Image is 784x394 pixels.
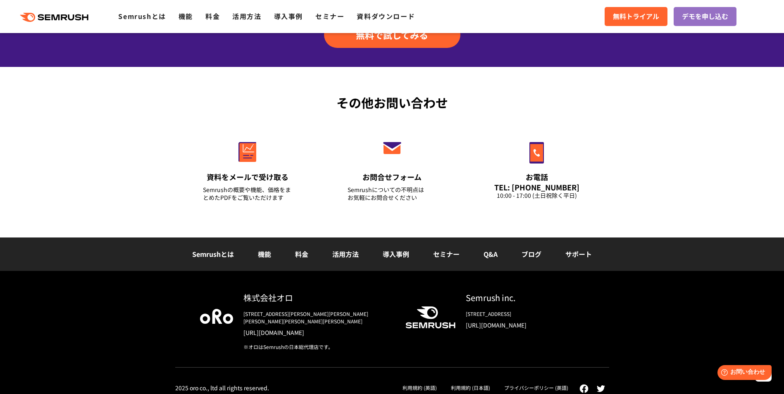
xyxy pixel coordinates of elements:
[492,183,581,192] div: TEL: [PHONE_NUMBER]
[200,309,233,324] img: oro company
[243,343,392,351] div: ※オロはSemrushの日本総代理店です。
[243,310,392,325] div: [STREET_ADDRESS][PERSON_NAME][PERSON_NAME][PERSON_NAME][PERSON_NAME][PERSON_NAME]
[348,172,437,182] div: お問合せフォーム
[258,249,271,259] a: 機能
[597,385,605,392] img: twitter
[330,124,454,212] a: お問合せフォーム Semrushについての不明点はお気軽にお問合せください
[332,249,359,259] a: 活用方法
[466,310,584,318] div: [STREET_ADDRESS]
[232,11,261,21] a: 活用方法
[357,11,415,21] a: 資料ダウンロード
[466,292,584,304] div: Semrush inc.
[504,384,568,391] a: プライバシーポリシー (英語)
[605,7,667,26] a: 無料トライアル
[682,11,728,22] span: デモを申し込む
[674,7,736,26] a: デモを申し込む
[186,124,310,212] a: 資料をメールで受け取る Semrushの概要や機能、価格をまとめたPDFをご覧いただけます
[492,192,581,199] div: 10:00 - 17:00 (土日祝除く平日)
[175,384,269,392] div: 2025 oro co., ltd all rights reserved.
[579,384,589,393] img: facebook
[175,93,609,112] div: その他お問い合わせ
[295,249,308,259] a: 料金
[203,186,292,202] div: Semrushの概要や機能、価格をまとめたPDFをご覧いただけます
[383,249,409,259] a: 導入事例
[433,249,460,259] a: セミナー
[315,11,344,21] a: セミナー
[348,186,437,202] div: Semrushについての不明点は お気軽にお問合せください
[613,11,659,22] span: 無料トライアル
[192,249,234,259] a: Semrushとは
[203,172,292,182] div: 資料をメールで受け取る
[492,172,581,182] div: お電話
[466,321,584,329] a: [URL][DOMAIN_NAME]
[710,362,775,385] iframe: Help widget launcher
[205,11,220,21] a: 料金
[484,249,498,259] a: Q&A
[403,384,437,391] a: 利用規約 (英語)
[565,249,592,259] a: サポート
[118,11,166,21] a: Semrushとは
[243,328,392,337] a: [URL][DOMAIN_NAME]
[451,384,490,391] a: 利用規約 (日本語)
[243,292,392,304] div: 株式会社オロ
[356,28,428,41] span: 無料で試してみる
[274,11,303,21] a: 導入事例
[522,249,541,259] a: ブログ
[179,11,193,21] a: 機能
